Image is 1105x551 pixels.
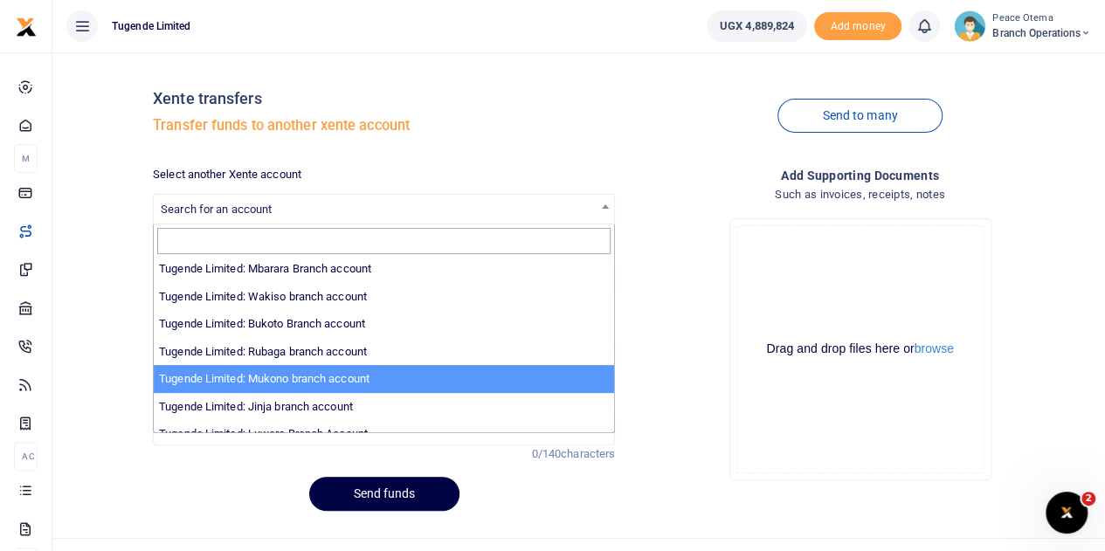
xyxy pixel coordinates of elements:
iframe: Intercom live chat [1046,492,1088,534]
input: Search [157,228,611,254]
li: M [14,144,38,173]
img: profile-user [954,10,985,42]
label: Tugende Limited: Bukoto Branch account [159,315,365,333]
span: Branch Operations [992,25,1091,41]
li: Toup your wallet [814,12,901,41]
li: Ac [14,442,38,471]
h4: Add supporting Documents [629,166,1091,185]
span: Search for an account [161,203,272,216]
span: characters [561,447,615,460]
label: Tugende Limited: Rubaga branch account [159,343,367,361]
h4: Xente transfers [153,89,615,108]
img: logo-small [16,17,37,38]
span: Tugende Limited [105,18,198,34]
label: Tugende Limited: Wakiso branch account [159,288,367,306]
h4: Such as invoices, receipts, notes [629,185,1091,204]
a: Add money [814,18,901,31]
span: Search for an account [154,195,614,222]
a: Send to many [777,99,942,133]
a: UGX 4,889,824 [707,10,807,42]
label: Tugende Limited: Luwero Branch Account [159,425,368,443]
span: Search for an account [153,194,615,224]
a: logo-small logo-large logo-large [16,19,37,32]
label: Select another Xente account [153,166,301,183]
div: Drag and drop files here or [737,341,984,357]
label: Tugende Limited: Mbarara Branch account [159,260,371,278]
span: Add money [814,12,901,41]
a: profile-user Peace Otema Branch Operations [954,10,1091,42]
li: Wallet ballance [700,10,814,42]
div: File Uploader [729,218,991,480]
h5: Transfer funds to another xente account [153,117,615,134]
label: Tugende Limited: Mukono branch account [159,370,369,388]
span: 0/140 [532,447,562,460]
small: Peace Otema [992,11,1091,26]
span: 2 [1081,492,1095,506]
button: Send funds [309,477,459,511]
span: UGX 4,889,824 [720,17,794,35]
button: browse [915,342,954,355]
label: Tugende Limited: Jinja branch account [159,398,353,416]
